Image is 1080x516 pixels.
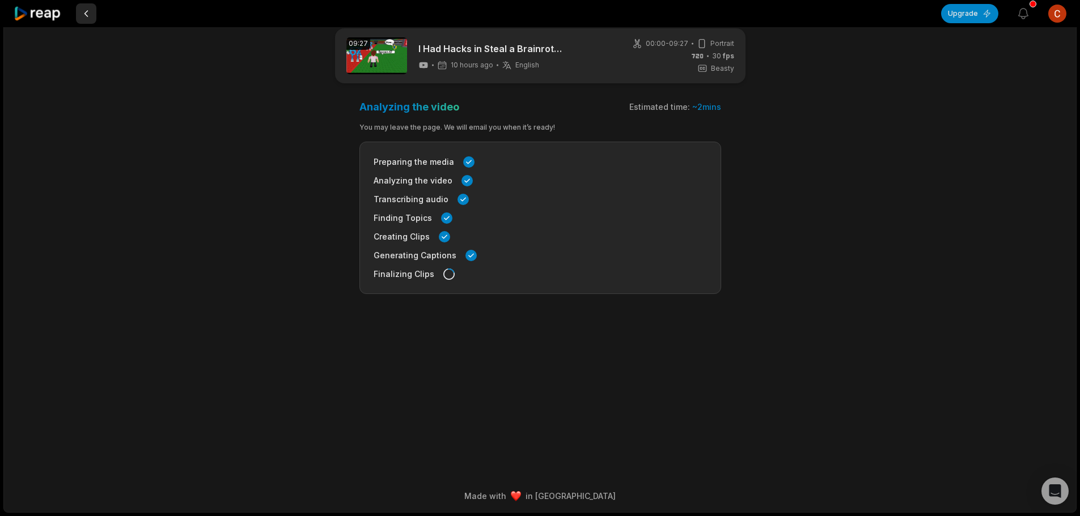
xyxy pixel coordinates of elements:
[359,100,459,113] h3: Analyzing the video
[1041,477,1069,505] div: Open Intercom Messenger
[359,122,721,133] div: You may leave the page. We will email you when it’s ready!
[711,63,734,74] span: Beasty
[710,39,734,49] span: Portrait
[374,174,452,186] span: Analyzing the video
[451,61,493,70] span: 10 hours ago
[374,268,434,280] span: Finalizing Clips
[374,212,432,224] span: Finding Topics
[374,231,430,242] span: Creating Clips
[515,61,539,70] span: English
[374,193,448,205] span: Transcribing audio
[629,101,721,113] div: Estimated time:
[14,490,1066,502] div: Made with in [GEOGRAPHIC_DATA]
[692,102,721,112] span: ~ 2 mins
[941,4,998,23] button: Upgrade
[374,156,454,168] span: Preparing the media
[646,39,688,49] span: 00:00 - 09:27
[511,491,521,501] img: heart emoji
[723,52,734,60] span: fps
[374,249,456,261] span: Generating Captions
[712,51,734,61] span: 30
[418,42,562,56] a: I Had Hacks in Steal a Brainrot…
